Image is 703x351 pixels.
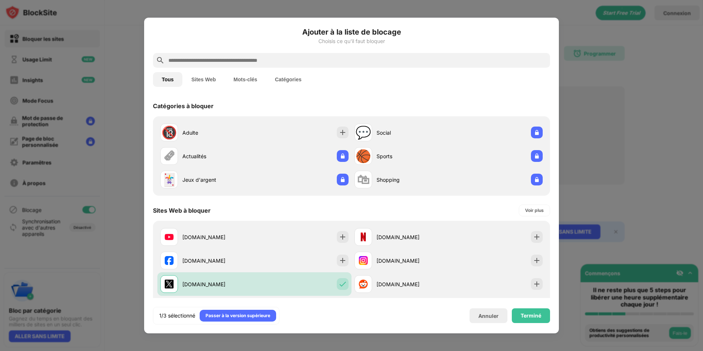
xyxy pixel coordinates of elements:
div: [DOMAIN_NAME] [377,280,449,288]
img: favicons [165,256,174,265]
img: favicons [359,256,368,265]
div: 🗞 [163,149,175,164]
div: [DOMAIN_NAME] [182,257,254,265]
div: Catégories à bloquer [153,102,214,110]
button: Tous [153,72,182,87]
div: Jeux d'argent [182,176,254,184]
div: 🔞 [161,125,177,140]
div: Sports [377,152,449,160]
div: Actualités [182,152,254,160]
div: Adulte [182,129,254,136]
div: [DOMAIN_NAME] [377,257,449,265]
div: Sites Web à bloquer [153,207,211,214]
div: 💬 [356,125,371,140]
div: 🛍 [357,172,370,187]
div: Social [377,129,449,136]
img: favicons [165,280,174,288]
button: Sites Web [182,72,225,87]
img: search.svg [156,56,165,65]
div: Shopping [377,176,449,184]
div: [DOMAIN_NAME] [182,280,254,288]
div: [DOMAIN_NAME] [377,233,449,241]
div: Passer à la version supérieure [206,312,270,319]
img: favicons [165,233,174,241]
img: favicons [359,233,368,241]
button: Mots-clés [225,72,266,87]
div: [DOMAIN_NAME] [182,233,254,241]
h6: Ajouter à la liste de blocage [153,26,550,38]
div: Voir plus [525,207,544,214]
div: 1/3 sélectionné [159,312,195,319]
img: favicons [359,280,368,288]
div: 🃏 [161,172,177,187]
button: Catégories [266,72,310,87]
div: Terminé [521,313,541,319]
div: Annuler [478,313,499,319]
div: 🏀 [356,149,371,164]
div: Choisis ce qu'il faut bloquer [153,38,550,44]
